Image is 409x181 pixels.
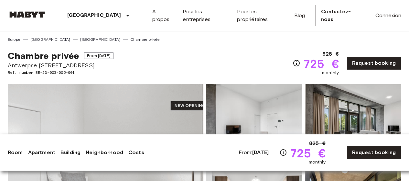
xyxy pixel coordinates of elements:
a: Building [60,149,81,156]
span: Chambre privée [8,50,79,61]
img: Picture of unit BE-23-003-005-001 [305,84,401,169]
a: Contactez-nous [316,5,365,26]
a: Apartment [28,149,55,156]
a: Blog [294,12,305,19]
a: Request booking [347,56,401,70]
a: Europe [8,37,20,42]
span: monthly [309,159,326,165]
a: Chambre privée [130,37,160,42]
a: Neighborhood [86,149,123,156]
p: [GEOGRAPHIC_DATA] [67,12,121,19]
svg: Check cost overview for full price breakdown. Please note that discounts apply to new joiners onl... [279,149,287,156]
img: Habyt [8,11,47,18]
span: 725 € [290,147,326,159]
span: monthly [322,70,339,76]
a: Room [8,149,23,156]
span: From: [239,149,269,156]
span: 825 € [309,140,326,147]
span: 825 € [322,50,339,58]
b: [DATE] [252,149,269,155]
span: Ref. number BE-23-003-005-001 [8,70,113,75]
span: From [DATE] [84,52,113,59]
a: [GEOGRAPHIC_DATA] [80,37,120,42]
a: Pour les entreprises [183,8,227,23]
a: Connexion [375,12,401,19]
a: À propos [152,8,173,23]
span: Antwerpse [STREET_ADDRESS] [8,61,113,70]
svg: Check cost overview for full price breakdown. Please note that discounts apply to new joiners onl... [293,59,300,67]
img: Picture of unit BE-23-003-005-001 [206,84,302,169]
a: Costs [128,149,144,156]
a: Request booking [347,146,401,159]
a: [GEOGRAPHIC_DATA] [30,37,70,42]
a: Pour les propriétaires [237,8,284,23]
span: 725 € [303,58,339,70]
